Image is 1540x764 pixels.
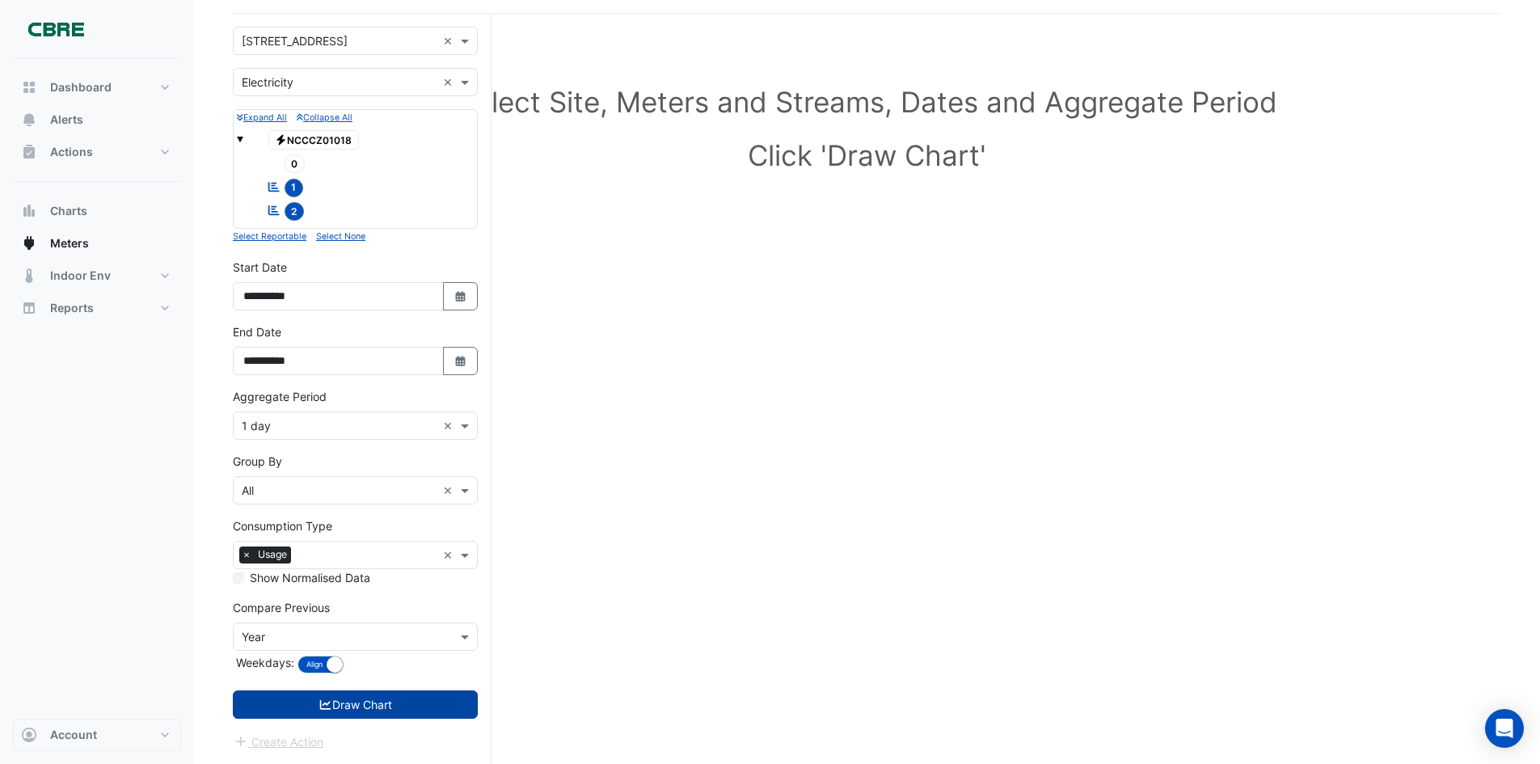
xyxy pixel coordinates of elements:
button: Charts [13,195,181,227]
button: Account [13,719,181,751]
button: Select Reportable [233,229,306,243]
button: Collapse All [297,110,352,125]
app-icon: Meters [21,235,37,251]
app-escalated-ticket-create-button: Please draw the charts first [233,733,324,747]
app-icon: Actions [21,144,37,160]
app-icon: Reports [21,300,37,316]
button: Draw Chart [233,690,478,719]
fa-icon: Electricity [275,133,287,146]
span: Clear [443,482,457,499]
span: Clear [443,74,457,91]
small: Expand All [237,112,287,123]
small: Collapse All [297,112,352,123]
button: Dashboard [13,71,181,103]
label: Consumption Type [233,517,332,534]
div: Open Intercom Messenger [1485,709,1524,748]
label: Show Normalised Data [250,569,370,586]
span: Clear [443,417,457,434]
button: Alerts [13,103,181,136]
span: 1 [285,179,304,197]
span: Actions [50,144,93,160]
label: Compare Previous [233,599,330,616]
span: Dashboard [50,79,112,95]
span: Account [50,727,97,743]
span: Reports [50,300,94,316]
span: Clear [443,547,457,564]
small: Select None [316,231,365,242]
fa-icon: Select Date [454,289,468,303]
span: 0 [285,154,306,173]
button: Indoor Env [13,260,181,292]
span: Indoor Env [50,268,111,284]
button: Reports [13,292,181,324]
button: Meters [13,227,181,260]
fa-icon: Select Date [454,354,468,368]
label: Aggregate Period [233,388,327,405]
label: Start Date [233,259,287,276]
span: Charts [50,203,87,219]
app-icon: Dashboard [21,79,37,95]
label: Group By [233,453,282,470]
button: Expand All [237,110,287,125]
app-icon: Alerts [21,112,37,128]
span: Meters [50,235,89,251]
h1: Click 'Draw Chart' [259,138,1475,172]
small: Select Reportable [233,231,306,242]
span: Usage [254,547,291,563]
app-icon: Indoor Env [21,268,37,284]
span: Alerts [50,112,83,128]
span: 2 [285,202,305,221]
img: Company Logo [19,13,92,45]
span: NCCCZ01018 [268,130,360,150]
label: Weekdays: [233,654,294,671]
button: Actions [13,136,181,168]
app-icon: Charts [21,203,37,219]
fa-icon: Reportable [267,204,281,217]
h1: Select Site, Meters and Streams, Dates and Aggregate Period [259,85,1475,119]
fa-icon: Reportable [267,179,281,193]
span: × [239,547,254,563]
span: Clear [443,32,457,49]
label: End Date [233,323,281,340]
button: Select None [316,229,365,243]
